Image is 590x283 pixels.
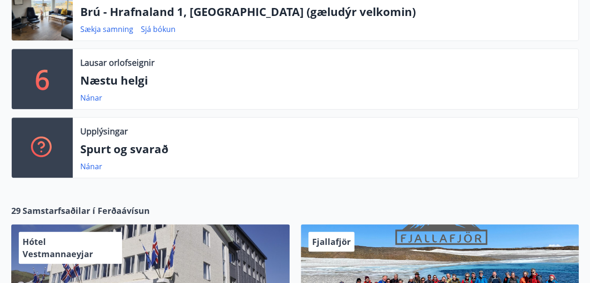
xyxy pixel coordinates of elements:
[80,4,571,20] p: Brú - Hrafnaland 1, [GEOGRAPHIC_DATA] (gæludýr velkomin)
[11,204,21,217] span: 29
[312,236,351,247] span: Fjallafjör
[35,61,50,97] p: 6
[80,24,133,34] a: Sækja samning
[23,236,93,259] span: Hótel Vestmannaeyjar
[80,125,128,137] p: Upplýsingar
[23,204,150,217] span: Samstarfsaðilar í Ferðaávísun
[80,161,102,172] a: Nánar
[141,24,176,34] a: Sjá bókun
[80,93,102,103] a: Nánar
[80,72,571,88] p: Næstu helgi
[80,141,571,157] p: Spurt og svarað
[80,56,154,69] p: Lausar orlofseignir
